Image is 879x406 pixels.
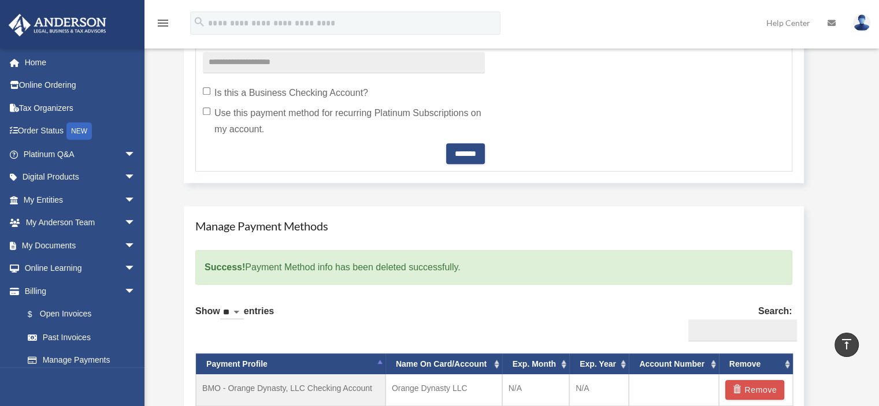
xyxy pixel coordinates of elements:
img: User Pic [853,14,870,31]
input: Use this payment method for recurring Platinum Subscriptions on my account. [203,107,210,115]
a: Online Ordering [8,74,153,97]
th: Account Number: activate to sort column ascending [629,353,718,375]
th: Remove: activate to sort column ascending [719,353,793,375]
th: Name On Card/Account: activate to sort column ascending [385,353,502,375]
a: Home [8,51,153,74]
span: arrow_drop_down [124,188,147,212]
label: Use this payment method for recurring Platinum Subscriptions on my account. [203,105,485,137]
a: $Open Invoices [16,303,153,326]
input: Search: [688,319,797,341]
label: Is this a Business Checking Account? [203,85,485,101]
div: NEW [66,122,92,140]
a: Order StatusNEW [8,120,153,143]
a: Tax Organizers [8,96,153,120]
label: Search: [684,303,792,341]
div: Payment Method info has been deleted successfully. [195,250,792,285]
button: Remove [725,380,785,400]
span: arrow_drop_down [124,143,147,166]
td: Orange Dynasty LLC [385,374,502,406]
a: My Entitiesarrow_drop_down [8,188,153,211]
h4: Manage Payment Methods [195,218,792,234]
td: N/A [502,374,569,406]
span: $ [34,307,40,322]
input: Is this a Business Checking Account? [203,87,210,95]
strong: Success! [205,262,245,272]
label: Show entries [195,303,274,331]
i: menu [156,16,170,30]
span: arrow_drop_down [124,257,147,281]
img: Anderson Advisors Platinum Portal [5,14,110,36]
span: arrow_drop_down [124,234,147,258]
th: Payment Profile: activate to sort column descending [196,353,385,375]
td: N/A [569,374,629,406]
a: My Documentsarrow_drop_down [8,234,153,257]
th: Exp. Month: activate to sort column ascending [502,353,569,375]
td: BMO - Orange Dynasty, LLC Checking Account [196,374,385,406]
a: Manage Payments [16,349,147,372]
a: Past Invoices [16,326,153,349]
a: vertical_align_top [835,333,859,357]
span: arrow_drop_down [124,280,147,303]
th: Exp. Year: activate to sort column ascending [569,353,629,375]
a: My Anderson Teamarrow_drop_down [8,211,153,234]
a: Online Learningarrow_drop_down [8,257,153,280]
a: Billingarrow_drop_down [8,280,153,303]
select: Showentries [220,306,244,319]
a: Platinum Q&Aarrow_drop_down [8,143,153,166]
a: Digital Productsarrow_drop_down [8,166,153,189]
span: arrow_drop_down [124,211,147,235]
i: vertical_align_top [840,337,854,351]
a: menu [156,20,170,30]
span: arrow_drop_down [124,166,147,189]
i: search [193,16,206,28]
